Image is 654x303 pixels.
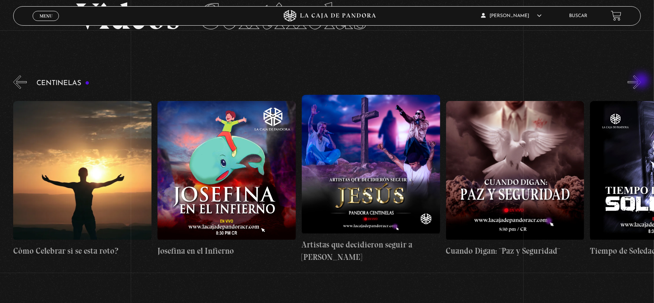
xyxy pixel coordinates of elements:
h4: Josefina en el Infierno [157,245,296,257]
span: [PERSON_NAME] [481,14,542,18]
h4: Cuando Digan: ¨Paz y Seguridad¨ [446,245,585,257]
a: Buscar [569,14,588,18]
a: Cuando Digan: ¨Paz y Seguridad¨ [446,95,585,263]
a: Josefina en el Infierno [157,95,296,263]
a: View your shopping cart [611,10,621,21]
button: Next [628,75,641,89]
h4: Artistas que decidieron seguir a [PERSON_NAME] [302,239,440,263]
h4: Cómo Celebrar si se esta roto? [13,245,152,257]
h3: Centinelas [36,80,90,87]
button: Previous [13,75,27,89]
span: Menu [40,14,52,18]
a: Cómo Celebrar si se esta roto? [13,95,152,263]
span: Cerrar [37,20,55,25]
a: Artistas que decidieron seguir a [PERSON_NAME] [302,95,440,263]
